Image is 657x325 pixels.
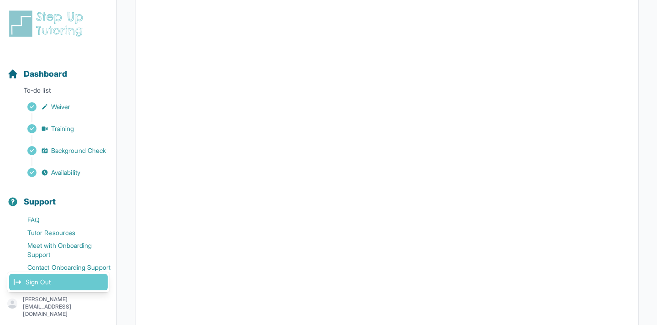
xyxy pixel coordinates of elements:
[4,86,113,99] p: To-do list
[9,274,108,290] a: Sign Out
[24,195,56,208] span: Support
[51,168,80,177] span: Availability
[7,122,116,135] a: Training
[7,144,116,157] a: Background Check
[24,68,67,80] span: Dashboard
[23,296,109,318] p: [PERSON_NAME][EMAIL_ADDRESS][DOMAIN_NAME]
[7,261,116,274] a: Contact Onboarding Support
[7,239,116,261] a: Meet with Onboarding Support
[7,226,116,239] a: Tutor Resources
[51,102,70,111] span: Waiver
[7,166,116,179] a: Availability
[7,100,116,113] a: Waiver
[7,68,67,80] a: Dashboard
[4,53,113,84] button: Dashboard
[51,124,74,133] span: Training
[7,214,116,226] a: FAQ
[7,272,109,292] div: [PERSON_NAME][EMAIL_ADDRESS][DOMAIN_NAME]
[4,181,113,212] button: Support
[7,9,89,38] img: logo
[7,296,109,318] button: [PERSON_NAME][EMAIL_ADDRESS][DOMAIN_NAME]
[51,146,106,155] span: Background Check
